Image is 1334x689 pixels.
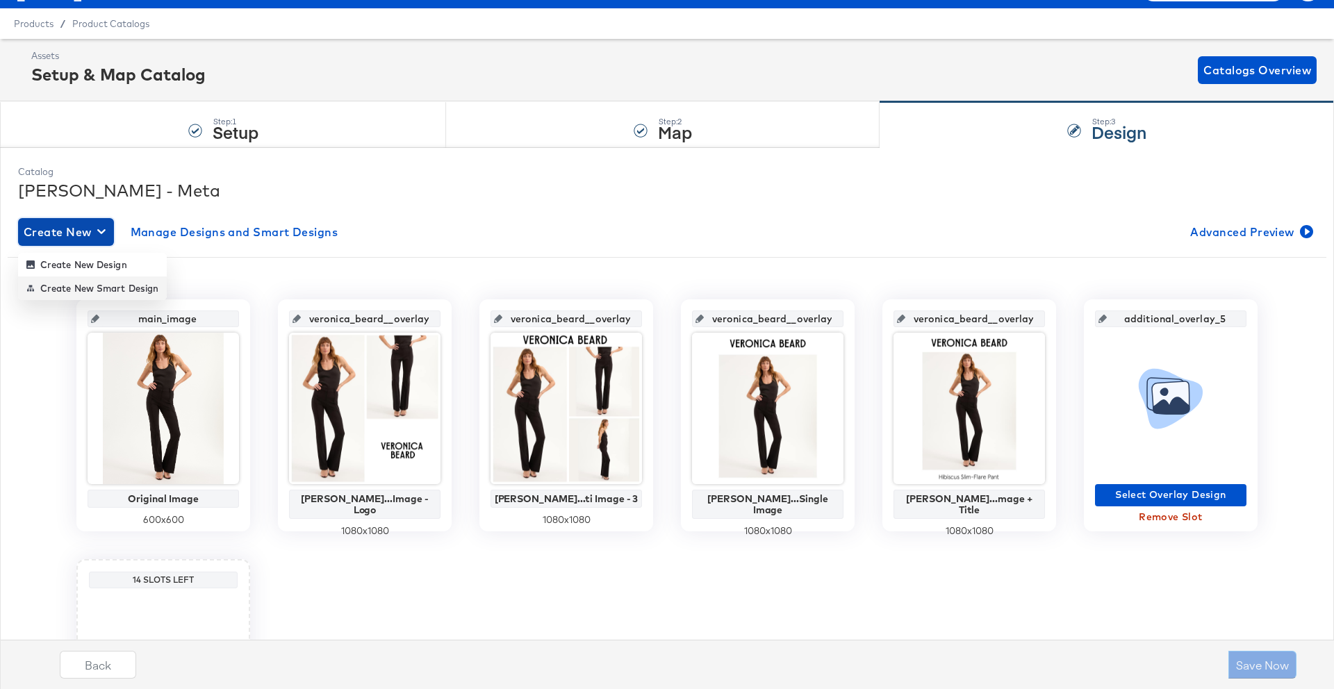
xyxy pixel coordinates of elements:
div: 1080 x 1080 [894,524,1045,538]
div: 1080 x 1080 [692,524,843,538]
div: [PERSON_NAME]...ti Image - 3 [494,493,639,504]
div: Assets [31,49,206,63]
div: 1080 x 1080 [491,513,642,526]
div: [PERSON_NAME]...Single Image [695,493,840,515]
span: Remove Slot [1101,508,1241,526]
div: Step: 3 [1092,117,1146,126]
div: Step: 1 [213,117,258,126]
div: 1080 x 1080 [289,524,440,538]
strong: Map [658,120,692,143]
div: [PERSON_NAME]...mage + Title [897,493,1041,515]
strong: Design [1092,120,1146,143]
div: Setup & Map Catalog [31,63,206,86]
span: Advanced Preview [1190,222,1310,242]
span: Products [14,18,53,29]
span: / [53,18,72,29]
span: Create New [24,222,108,242]
button: Advanced Preview [1185,218,1316,246]
div: Create New Design [26,259,127,270]
div: Original Image [91,493,236,504]
button: Create New [18,218,114,246]
button: Remove Slot [1095,506,1246,529]
span: Select Overlay Design [1101,486,1241,504]
div: 600 x 600 [88,513,239,526]
button: Back [60,651,136,679]
a: Product Catalogs [72,18,149,29]
button: Select Overlay Design [1095,484,1246,506]
div: [PERSON_NAME]...Image - Logo [293,493,437,515]
div: [PERSON_NAME] - Meta [18,179,1316,202]
span: Manage Designs and Smart Designs [131,222,338,242]
div: Catalog [18,165,1316,179]
span: Catalogs Overview [1203,60,1311,80]
button: Catalogs Overview [1198,56,1317,84]
button: Manage Designs and Smart Designs [125,218,344,246]
strong: Setup [213,120,258,143]
div: 14 Slots Left [92,574,234,586]
div: Create New Smart Design [26,283,158,294]
div: Step: 2 [658,117,692,126]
